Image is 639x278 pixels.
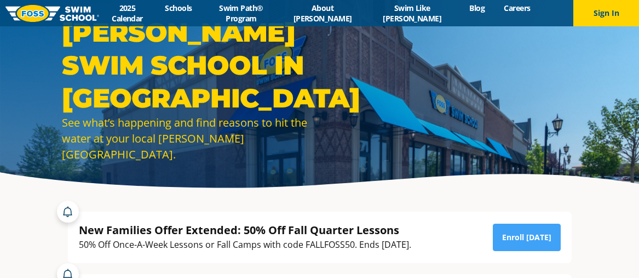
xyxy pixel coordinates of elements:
[460,3,494,13] a: Blog
[62,16,314,115] h1: [PERSON_NAME] Swim School in [GEOGRAPHIC_DATA]
[99,3,156,24] a: 2025 Calendar
[202,3,280,24] a: Swim Path® Program
[79,237,411,252] div: 50% Off Once-A-Week Lessons or Fall Camps with code FALLFOSS50. Ends [DATE].
[493,224,561,251] a: Enroll [DATE]
[156,3,202,13] a: Schools
[5,5,99,22] img: FOSS Swim School Logo
[494,3,540,13] a: Careers
[365,3,460,24] a: Swim Like [PERSON_NAME]
[281,3,365,24] a: About [PERSON_NAME]
[62,115,314,162] div: See what’s happening and find reasons to hit the water at your local [PERSON_NAME][GEOGRAPHIC_DATA].
[79,223,411,237] div: New Families Offer Extended: 50% Off Fall Quarter Lessons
